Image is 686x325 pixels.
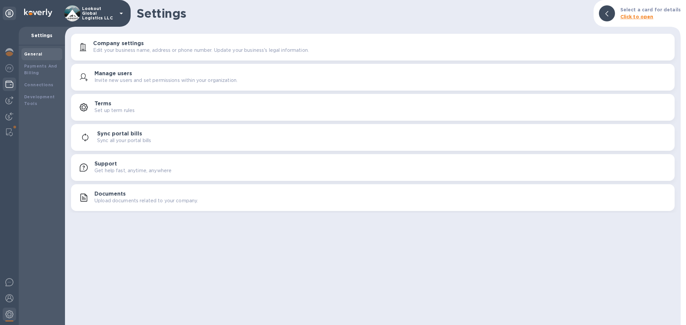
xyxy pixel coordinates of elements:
[24,32,60,39] p: Settings
[94,191,126,197] h3: Documents
[94,71,132,77] h3: Manage users
[71,154,675,181] button: SupportGet help fast, anytime, anywhere
[94,101,111,107] h3: Terms
[93,47,309,54] p: Edit your business name, address or phone number. Update your business's legal information.
[24,9,52,17] img: Logo
[71,64,675,91] button: Manage usersInvite new users and set permissions within your organization.
[24,82,53,87] b: Connections
[97,137,151,144] p: Sync all your portal bills
[94,197,198,204] p: Upload documents related to your company.
[71,94,675,121] button: TermsSet up term rules
[94,77,237,84] p: Invite new users and set permissions within your organization.
[94,167,171,174] p: Get help fast, anytime, anywhere
[71,34,675,61] button: Company settingsEdit your business name, address or phone number. Update your business's legal in...
[71,124,675,151] button: Sync portal billsSync all your portal bills
[5,64,13,72] img: Foreign exchange
[24,94,55,106] b: Development Tools
[24,64,57,75] b: Payments And Billing
[620,7,681,12] b: Select a card for details
[94,161,117,167] h3: Support
[3,7,16,20] div: Unpin categories
[137,6,588,20] h1: Settings
[93,40,144,47] h3: Company settings
[620,14,654,19] b: Click to open
[94,107,135,114] p: Set up term rules
[5,80,13,88] img: Wallets
[24,51,43,57] b: General
[97,131,142,137] h3: Sync portal bills
[82,6,116,20] p: Lookout Global Logistics LLC
[71,184,675,211] button: DocumentsUpload documents related to your company.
